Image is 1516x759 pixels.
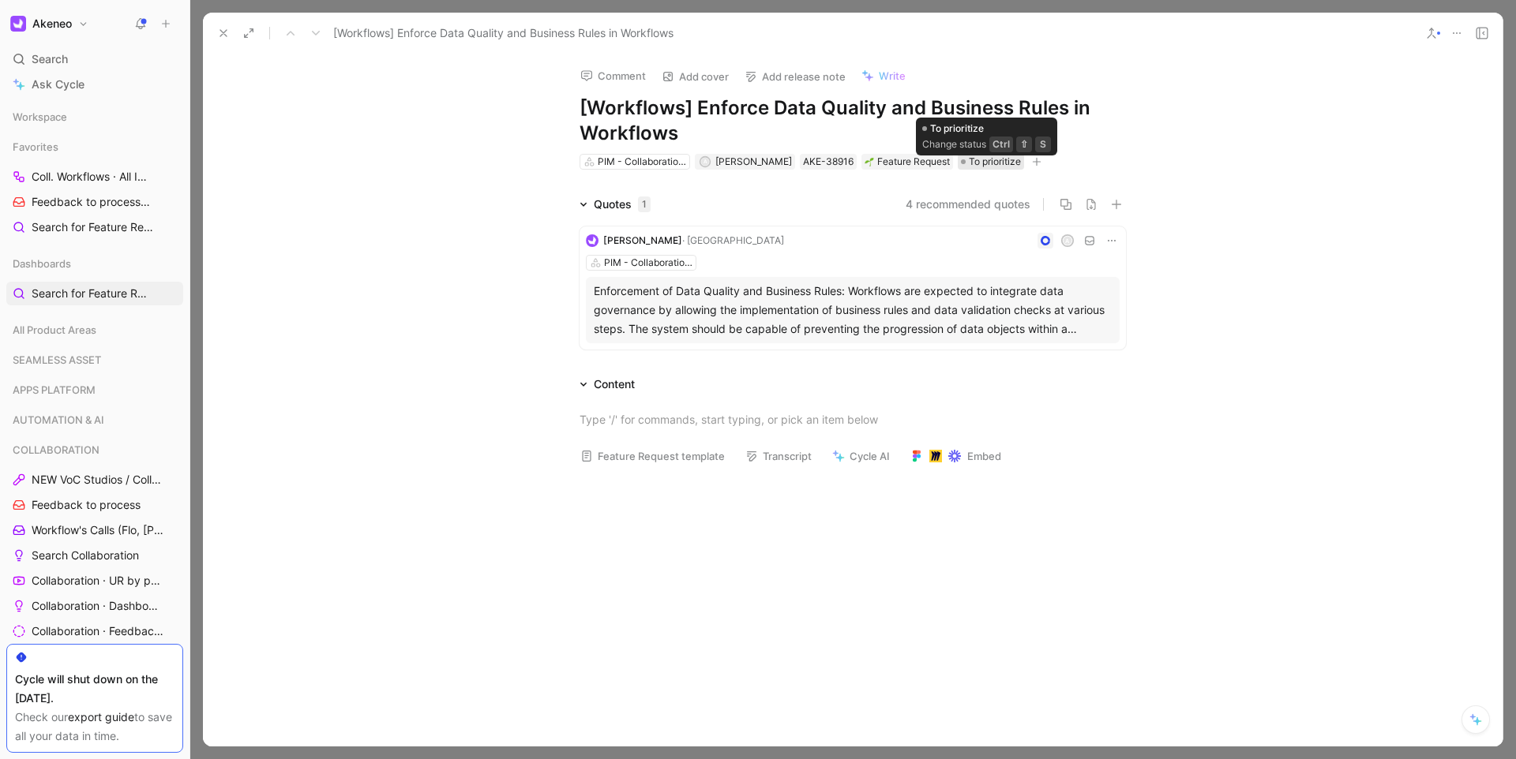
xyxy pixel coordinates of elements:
[6,378,183,406] div: APPS PLATFORM
[573,445,732,467] button: Feature Request template
[594,195,651,214] div: Quotes
[13,412,104,428] span: AUTOMATION & AI
[32,522,170,538] span: Workflow's Calls (Flo, [PERSON_NAME], [PERSON_NAME])
[6,13,92,35] button: AkeneoAkeneo
[6,73,183,96] a: Ask Cycle
[6,408,183,432] div: AUTOMATION & AI
[32,548,139,563] span: Search Collaboration
[15,708,174,746] div: Check our to save all your data in time.
[6,468,183,492] a: NEW VoC Studios / Collaboration
[573,195,657,214] div: Quotes1
[6,105,183,129] div: Workspace
[6,518,183,542] a: Workflow's Calls (Flo, [PERSON_NAME], [PERSON_NAME])
[13,352,101,368] span: SEAMLESS ASSET
[573,65,653,87] button: Comment
[6,544,183,567] a: Search Collaboration
[6,493,183,517] a: Feedback to process
[13,256,71,271] span: Dashboards
[32,219,156,236] span: Search for Feature Requests
[6,569,183,593] a: Collaboration · UR by project
[737,65,853,88] button: Add release note
[6,252,183,275] div: Dashboards
[594,375,635,394] div: Content
[6,318,183,342] div: All Product Areas
[13,109,67,125] span: Workspace
[906,195,1030,214] button: 4 recommended quotes
[13,382,96,398] span: APPS PLATFORM
[13,322,96,338] span: All Product Areas
[6,47,183,71] div: Search
[333,24,674,43] span: [Workflows] Enforce Data Quality and Business Rules in Workflows
[13,139,58,155] span: Favorites
[32,17,72,31] h1: Akeneo
[715,155,792,167] span: [PERSON_NAME]
[861,154,953,170] div: 🌱Feature Request
[32,598,162,614] span: Collaboration · Dashboard
[32,497,141,513] span: Feedback to process
[6,408,183,436] div: AUTOMATION & AI
[682,234,784,246] span: · [GEOGRAPHIC_DATA]
[32,623,165,639] span: Collaboration · Feedback by source
[32,169,156,185] span: Coll. Workflows · All IMs
[32,472,164,488] span: NEW VoC Studios / Collaboration
[655,65,736,88] button: Add cover
[573,375,641,394] div: Content
[6,215,183,239] a: Search for Feature Requests
[586,234,599,247] img: logo
[32,50,68,69] span: Search
[6,190,183,214] a: Feedback to processCOLLABORATION
[13,442,99,458] span: COLLABORATION
[32,286,149,301] span: Search for Feature Requests
[969,154,1021,170] span: To prioritize
[15,670,174,708] div: Cycle will shut down on the [DATE].
[32,75,84,94] span: Ask Cycle
[6,348,183,372] div: SEAMLESS ASSET
[580,95,1126,146] h1: [Workflows] Enforce Data Quality and Business Rules in Workflows
[700,158,709,166] div: A
[879,69,906,83] span: Write
[638,196,651,212] div: 1
[6,252,183,305] div: DashboardsSearch for Feature Requests
[854,65,913,87] button: Write
[865,157,874,166] img: 🌱
[903,445,1008,467] button: Embed
[738,445,819,467] button: Transcript
[6,135,183,159] div: Favorites
[68,710,134,723] a: export guide
[958,154,1024,170] div: To prioritize
[6,619,183,643] a: Collaboration · Feedback by source
[6,165,183,189] a: Coll. Workflows · All IMs
[6,348,183,376] div: SEAMLESS ASSET
[803,154,854,170] div: AKE-38916
[10,16,26,32] img: Akeneo
[603,234,682,246] span: [PERSON_NAME]
[6,318,183,346] div: All Product Areas
[32,573,163,589] span: Collaboration · UR by project
[6,438,183,462] div: COLLABORATION
[825,445,897,467] button: Cycle AI
[6,594,183,618] a: Collaboration · Dashboard
[6,282,183,305] a: Search for Feature Requests
[598,154,686,170] div: PIM - Collaboration Workflows
[6,438,183,719] div: COLLABORATIONNEW VoC Studios / CollaborationFeedback to processWorkflow's Calls (Flo, [PERSON_NAM...
[594,282,1112,338] div: Enforcement of Data Quality and Business Rules: Workflows are expected to integrate data governan...
[604,255,692,271] div: PIM - Collaboration Workflows
[865,154,950,170] div: Feature Request
[6,378,183,402] div: APPS PLATFORM
[32,194,155,211] span: Feedback to process
[1063,236,1073,246] div: A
